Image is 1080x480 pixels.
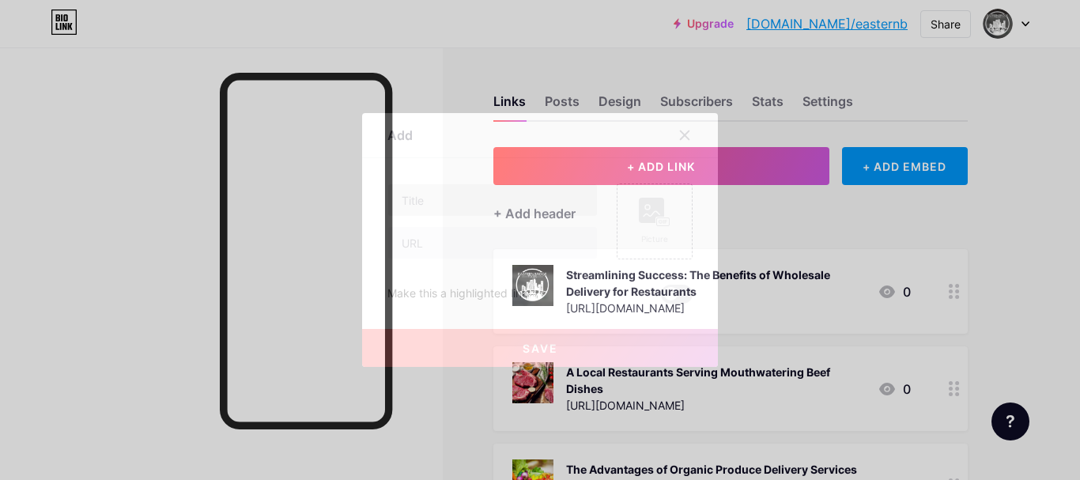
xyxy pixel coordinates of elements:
[523,342,558,355] span: Save
[387,285,528,304] div: Make this a highlighted link
[362,329,718,367] button: Save
[388,184,597,216] input: Title
[387,126,413,145] div: Add
[388,227,597,259] input: URL
[639,233,670,245] div: Picture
